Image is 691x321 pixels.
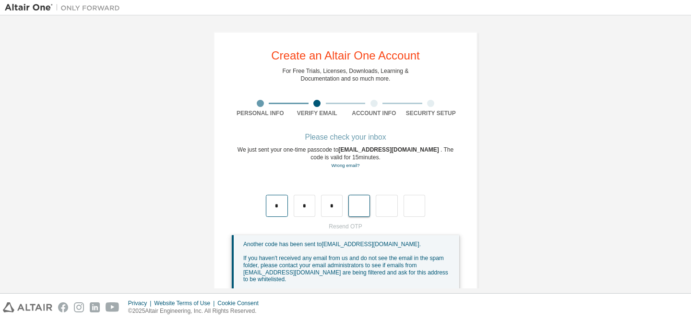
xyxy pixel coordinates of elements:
a: Go back to the registration form [331,163,359,168]
div: Website Terms of Use [154,299,217,307]
div: We just sent your one-time passcode to . The code is valid for 15 minutes. [232,146,459,169]
span: [EMAIL_ADDRESS][DOMAIN_NAME] [338,146,441,153]
div: Verify Email [289,109,346,117]
span: Another code has been sent to [EMAIL_ADDRESS][DOMAIN_NAME] . [243,241,421,248]
span: If you haven't received any email from us and do not see the email in the spam folder, please con... [243,255,448,283]
img: instagram.svg [74,302,84,312]
div: Account Info [345,109,403,117]
div: Privacy [128,299,154,307]
p: © 2025 Altair Engineering, Inc. All Rights Reserved. [128,307,264,315]
div: Security Setup [403,109,460,117]
div: For Free Trials, Licenses, Downloads, Learning & Documentation and so much more. [283,67,409,83]
img: Altair One [5,3,125,12]
img: altair_logo.svg [3,302,52,312]
img: linkedin.svg [90,302,100,312]
div: Cookie Consent [217,299,264,307]
img: facebook.svg [58,302,68,312]
div: Please check your inbox [232,134,459,140]
div: Create an Altair One Account [271,50,420,61]
div: Personal Info [232,109,289,117]
img: youtube.svg [106,302,119,312]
